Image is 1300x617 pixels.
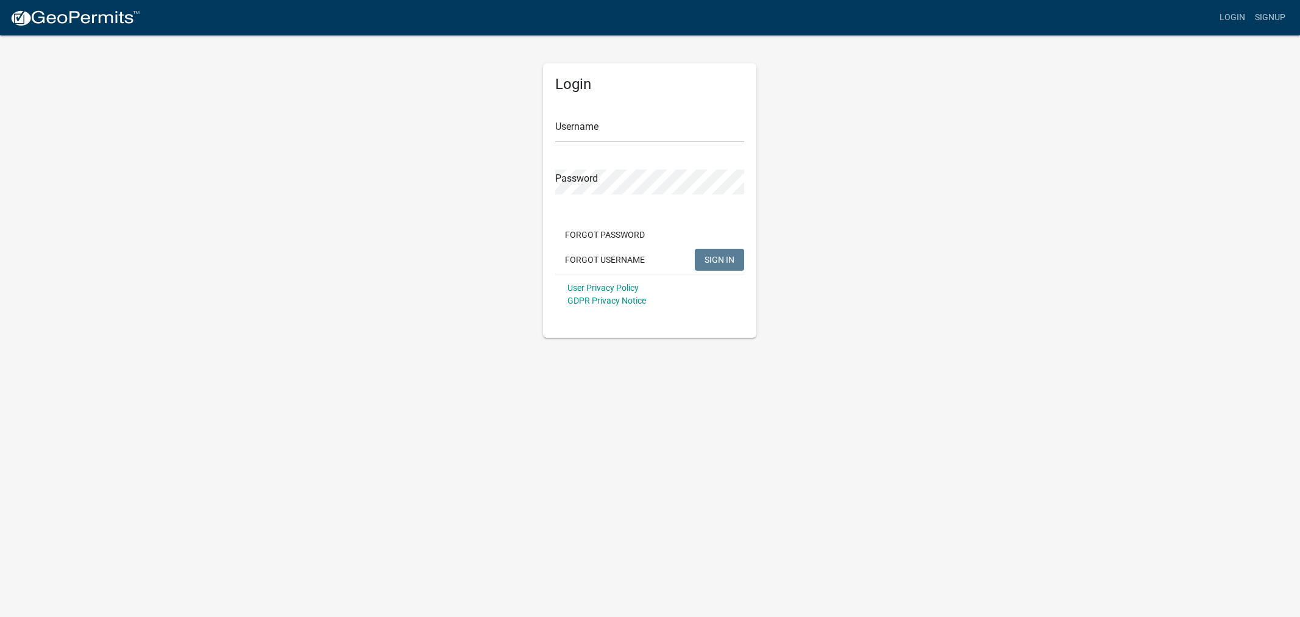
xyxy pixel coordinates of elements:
span: SIGN IN [705,254,734,264]
button: Forgot Password [555,224,655,246]
h5: Login [555,76,744,93]
button: Forgot Username [555,249,655,271]
a: User Privacy Policy [567,283,639,293]
a: Login [1215,6,1250,29]
a: Signup [1250,6,1290,29]
button: SIGN IN [695,249,744,271]
a: GDPR Privacy Notice [567,296,646,305]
